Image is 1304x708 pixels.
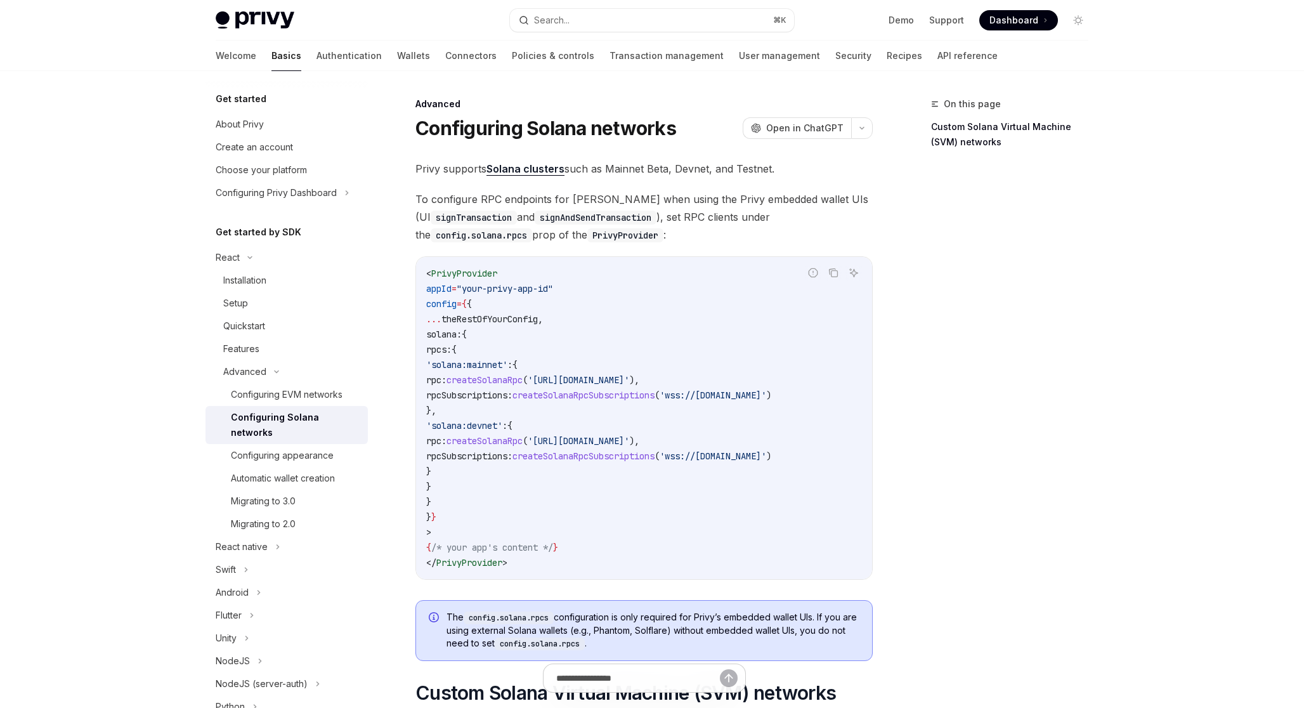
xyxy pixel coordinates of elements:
div: Setup [223,296,248,311]
button: Open in ChatGPT [743,117,851,139]
span: { [426,542,431,553]
span: The configuration is only required for Privy’s embedded wallet UIs. If you are using external Sol... [447,611,859,650]
span: config [426,298,457,310]
div: Choose your platform [216,162,307,178]
span: Privy supports such as Mainnet Beta, Devnet, and Testnet. [415,160,873,178]
span: createSolanaRpcSubscriptions [512,390,655,401]
span: , [538,313,543,325]
span: createSolanaRpcSubscriptions [512,450,655,462]
div: Create an account [216,140,293,155]
div: Configuring Privy Dashboard [216,185,337,200]
span: { [462,329,467,340]
a: Welcome [216,41,256,71]
div: Android [216,585,249,600]
span: ( [523,374,528,386]
a: Demo [889,14,914,27]
code: config.solana.rpcs [464,612,554,624]
span: createSolanaRpc [447,374,523,386]
div: Search... [534,13,570,28]
span: /* your app's content */ [431,542,553,553]
span: rpcSubscriptions: [426,450,512,462]
span: } [426,466,431,477]
span: : [507,359,512,370]
a: User management [739,41,820,71]
a: Features [205,338,368,360]
span: ( [523,435,528,447]
span: ) [766,450,771,462]
button: Search...⌘K [510,9,794,32]
span: } [426,496,431,508]
span: rpcs: [426,344,452,355]
span: '[URL][DOMAIN_NAME]' [528,374,629,386]
span: On this page [944,96,1001,112]
a: Custom Solana Virtual Machine (SVM) networks [931,117,1099,152]
button: Copy the contents from the code block [825,265,842,281]
h1: Configuring Solana networks [415,117,676,140]
a: Security [835,41,871,71]
code: signAndSendTransaction [535,211,656,225]
span: ... [426,313,441,325]
span: } [426,511,431,523]
span: 'solana:mainnet' [426,359,507,370]
span: { [507,420,512,431]
span: rpcSubscriptions: [426,390,512,401]
div: About Privy [216,117,264,132]
a: Choose your platform [205,159,368,181]
a: About Privy [205,113,368,136]
code: config.solana.rpcs [495,638,585,650]
div: Automatic wallet creation [231,471,335,486]
a: Connectors [445,41,497,71]
span: = [457,298,462,310]
span: "your-privy-app-id" [457,283,553,294]
span: ⌘ K [773,15,786,25]
div: Swift [216,562,236,577]
span: < [426,268,431,279]
span: }, [426,405,436,416]
span: : [502,420,507,431]
a: Installation [205,269,368,292]
a: Migrating to 3.0 [205,490,368,513]
span: 'solana:devnet' [426,420,502,431]
span: '[URL][DOMAIN_NAME]' [528,435,629,447]
a: Configuring Solana networks [205,406,368,444]
span: { [462,298,467,310]
a: Basics [271,41,301,71]
span: appId [426,283,452,294]
div: Migrating to 2.0 [231,516,296,532]
span: rpc: [426,374,447,386]
a: Recipes [887,41,922,71]
span: ( [655,450,660,462]
span: To configure RPC endpoints for [PERSON_NAME] when using the Privy embedded wallet UIs (UI and ), ... [415,190,873,244]
div: Unity [216,631,237,646]
div: Migrating to 3.0 [231,494,296,509]
div: Configuring Solana networks [231,410,360,440]
span: Open in ChatGPT [766,122,844,134]
code: PrivyProvider [587,228,663,242]
span: PrivyProvider [431,268,497,279]
a: Wallets [397,41,430,71]
span: 'wss://[DOMAIN_NAME]' [660,390,766,401]
span: Dashboard [989,14,1038,27]
img: light logo [216,11,294,29]
code: signTransaction [431,211,517,225]
a: Automatic wallet creation [205,467,368,490]
h5: Get started [216,91,266,107]
span: </ [426,557,436,568]
button: Send message [720,669,738,687]
div: Advanced [415,98,873,110]
h5: Get started by SDK [216,225,301,240]
a: Policies & controls [512,41,594,71]
a: Setup [205,292,368,315]
span: { [512,359,518,370]
a: Migrating to 2.0 [205,513,368,535]
div: Features [223,341,259,357]
button: Toggle dark mode [1068,10,1088,30]
div: Configuring appearance [231,448,334,463]
a: Authentication [316,41,382,71]
span: 'wss://[DOMAIN_NAME]' [660,450,766,462]
div: Advanced [223,364,266,379]
span: ), [629,374,639,386]
a: Create an account [205,136,368,159]
span: theRestOfYourConfig [441,313,538,325]
button: Ask AI [845,265,862,281]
